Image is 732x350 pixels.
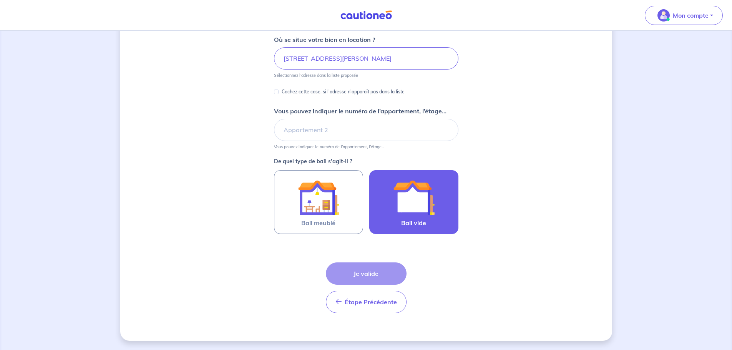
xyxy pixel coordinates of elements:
p: Sélectionnez l'adresse dans la liste proposée [274,73,358,78]
img: illu_furnished_lease.svg [298,177,339,218]
p: Où se situe votre bien en location ? [274,35,375,44]
span: Bail vide [401,218,426,227]
span: Étape Précédente [345,298,397,306]
button: illu_account_valid_menu.svgMon compte [645,6,723,25]
input: Appartement 2 [274,119,458,141]
p: Cochez cette case, si l'adresse n'apparaît pas dans la liste [282,87,405,96]
p: Vous pouvez indiquer le numéro de l’appartement, l’étage... [274,144,384,149]
span: Bail meublé [301,218,335,227]
input: 2 rue de paris, 59000 lille [274,47,458,70]
img: illu_empty_lease.svg [393,177,435,218]
button: Étape Précédente [326,291,407,313]
img: illu_account_valid_menu.svg [657,9,670,22]
p: Mon compte [673,11,709,20]
p: Vous pouvez indiquer le numéro de l’appartement, l’étage... [274,106,447,116]
p: De quel type de bail s’agit-il ? [274,159,458,164]
img: Cautioneo [337,10,395,20]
